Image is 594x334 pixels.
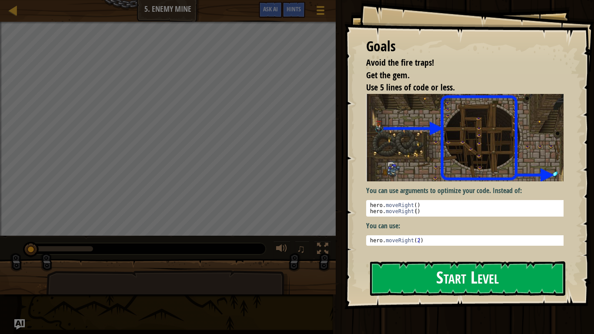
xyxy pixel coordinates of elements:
[273,241,290,259] button: Adjust volume
[366,186,570,196] p: You can use arguments to optimize your code. Instead of:
[370,261,565,296] button: Start Level
[314,241,331,259] button: Toggle fullscreen
[310,2,331,22] button: Show game menu
[263,5,278,13] span: Ask AI
[366,57,434,68] span: Avoid the fire traps!
[366,37,564,57] div: Goals
[366,81,455,93] span: Use 5 lines of code or less.
[295,241,310,259] button: ♫
[287,5,301,13] span: Hints
[259,2,282,18] button: Ask AI
[366,94,570,181] img: Enemy mine
[366,69,410,81] span: Get the gem.
[14,319,25,330] button: Ask AI
[297,242,305,255] span: ♫
[355,81,561,94] li: Use 5 lines of code or less.
[366,221,570,231] p: You can use:
[355,69,561,82] li: Get the gem.
[355,57,561,69] li: Avoid the fire traps!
